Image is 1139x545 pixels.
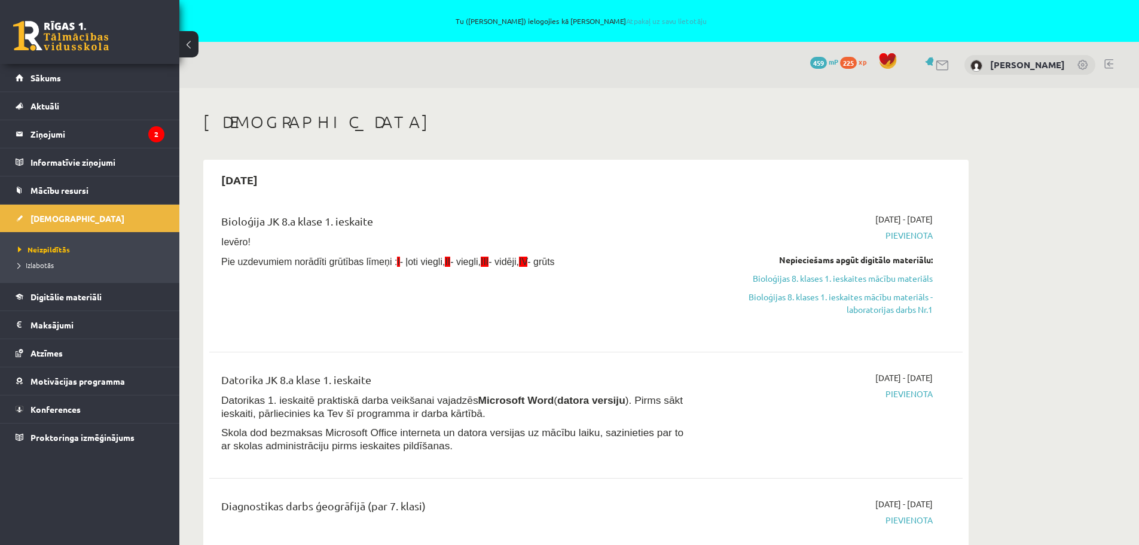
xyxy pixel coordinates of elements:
[18,245,70,254] span: Neizpildītās
[16,283,164,310] a: Digitālie materiāli
[445,257,450,267] span: II
[707,272,933,285] a: Bioloģijas 8. klases 1. ieskaites mācību materiāls
[810,57,838,66] a: 459 mP
[481,257,488,267] span: III
[557,394,625,406] b: datora versiju
[707,291,933,316] a: Bioloģijas 8. klases 1. ieskaites mācību materiāls - laboratorijas darbs Nr.1
[221,394,683,419] span: Datorikas 1. ieskaitē praktiskā darba veikšanai vajadzēs ( ). Pirms sākt ieskaiti, pārliecinies k...
[18,244,167,255] a: Neizpildītās
[16,339,164,367] a: Atzīmes
[16,395,164,423] a: Konferences
[707,229,933,242] span: Pievienota
[707,388,933,400] span: Pievienota
[626,16,707,26] a: Atpakaļ uz savu lietotāju
[30,72,61,83] span: Sākums
[840,57,872,66] a: 225 xp
[16,176,164,204] a: Mācību resursi
[221,427,683,452] span: Skola dod bezmaksas Microsoft Office interneta un datora versijas uz mācību laiku, sazinieties pa...
[707,254,933,266] div: Nepieciešams apgūt digitālo materiālu:
[16,311,164,339] a: Maksājumi
[859,57,866,66] span: xp
[875,372,933,384] span: [DATE] - [DATE]
[707,514,933,526] span: Pievienota
[16,424,164,451] a: Proktoringa izmēģinājums
[30,101,59,111] span: Aktuāli
[18,260,54,270] span: Izlabotās
[875,213,933,226] span: [DATE] - [DATE]
[30,120,164,148] legend: Ziņojumi
[16,92,164,120] a: Aktuāli
[30,348,63,358] span: Atzīmes
[203,112,969,132] h1: [DEMOGRAPHIC_DATA]
[519,257,527,267] span: IV
[30,148,164,176] legend: Informatīvie ziņojumi
[221,213,689,235] div: Bioloģija JK 8.a klase 1. ieskaite
[990,59,1065,71] a: [PERSON_NAME]
[221,237,251,247] span: Ievēro!
[30,213,124,224] span: [DEMOGRAPHIC_DATA]
[221,257,555,267] span: Pie uzdevumiem norādīti grūtības līmeņi : - ļoti viegli, - viegli, - vidēji, - grūts
[30,404,81,415] span: Konferences
[16,205,164,232] a: [DEMOGRAPHIC_DATA]
[148,126,164,142] i: 2
[30,291,102,302] span: Digitālie materiāli
[16,148,164,176] a: Informatīvie ziņojumi
[397,257,399,267] span: I
[16,367,164,395] a: Motivācijas programma
[16,64,164,92] a: Sākums
[30,185,88,196] span: Mācību resursi
[16,120,164,148] a: Ziņojumi2
[970,60,982,72] img: Ričards Ozols
[209,166,270,194] h2: [DATE]
[829,57,838,66] span: mP
[221,372,689,394] div: Datorika JK 8.a klase 1. ieskaite
[478,394,554,406] b: Microsoft Word
[221,498,689,520] div: Diagnostikas darbs ģeogrāfijā (par 7. klasi)
[13,21,109,51] a: Rīgas 1. Tālmācības vidusskola
[840,57,857,69] span: 225
[18,260,167,270] a: Izlabotās
[810,57,827,69] span: 459
[875,498,933,510] span: [DATE] - [DATE]
[30,376,125,386] span: Motivācijas programma
[30,311,164,339] legend: Maksājumi
[30,432,135,443] span: Proktoringa izmēģinājums
[138,17,1025,25] span: Tu ([PERSON_NAME]) ielogojies kā [PERSON_NAME]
